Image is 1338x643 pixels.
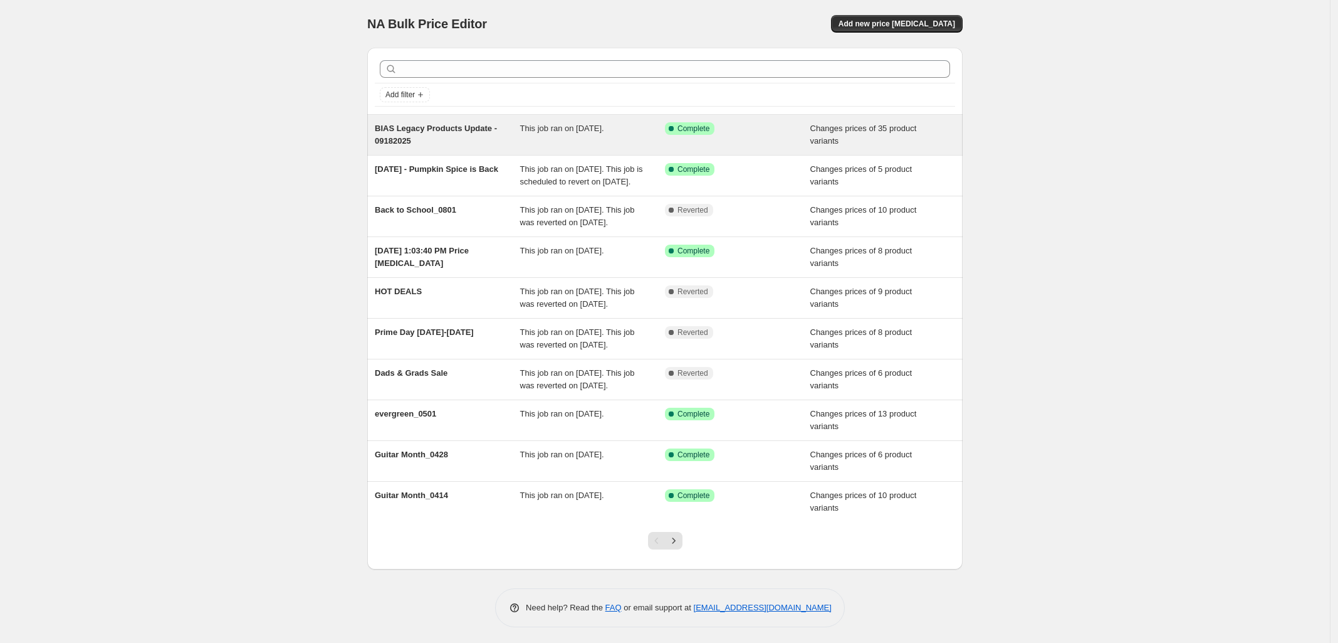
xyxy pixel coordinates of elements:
[810,246,912,268] span: Changes prices of 8 product variants
[375,491,448,500] span: Guitar Month_0414
[526,603,605,612] span: Need help? Read the
[810,327,912,349] span: Changes prices of 8 product variants
[375,368,447,378] span: Dads & Grads Sale
[375,205,456,215] span: Back to School_0801
[520,450,604,459] span: This job ran on [DATE].
[622,603,694,612] span: or email support at
[677,287,708,297] span: Reverted
[677,205,708,215] span: Reverted
[677,124,709,134] span: Complete
[520,327,635,349] span: This job ran on [DATE]. This job was reverted on [DATE].
[810,368,912,390] span: Changes prices of 6 product variants
[375,124,497,146] span: BIAS Legacy Products Update - 09182025
[520,287,635,309] span: This job ran on [DATE]. This job was reverted on [DATE].
[520,205,635,227] span: This job ran on [DATE]. This job was reverted on [DATE].
[375,409,436,418] span: evergreen_0501
[520,164,643,186] span: This job ran on [DATE]. This job is scheduled to revert on [DATE].
[839,19,955,29] span: Add new price [MEDICAL_DATA]
[694,603,832,612] a: [EMAIL_ADDRESS][DOMAIN_NAME]
[810,164,912,186] span: Changes prices of 5 product variants
[385,90,415,100] span: Add filter
[520,409,604,418] span: This job ran on [DATE].
[677,327,708,337] span: Reverted
[520,124,604,133] span: This job ran on [DATE].
[810,205,917,227] span: Changes prices of 10 product variants
[810,450,912,472] span: Changes prices of 6 product variants
[810,287,912,309] span: Changes prices of 9 product variants
[677,491,709,501] span: Complete
[648,532,682,550] nav: Pagination
[520,246,604,255] span: This job ran on [DATE].
[520,491,604,500] span: This job ran on [DATE].
[677,450,709,460] span: Complete
[677,368,708,378] span: Reverted
[367,17,487,31] span: NA Bulk Price Editor
[375,287,422,296] span: HOT DEALS
[375,246,469,268] span: [DATE] 1:03:40 PM Price [MEDICAL_DATA]
[677,246,709,256] span: Complete
[375,450,448,459] span: Guitar Month_0428
[665,532,682,550] button: Next
[375,327,474,337] span: Prime Day [DATE]-[DATE]
[380,87,430,102] button: Add filter
[375,164,498,174] span: [DATE] - Pumpkin Spice is Back
[810,491,917,513] span: Changes prices of 10 product variants
[677,409,709,419] span: Complete
[810,409,917,431] span: Changes prices of 13 product variants
[831,15,963,33] button: Add new price [MEDICAL_DATA]
[810,124,917,146] span: Changes prices of 35 product variants
[605,603,622,612] a: FAQ
[677,164,709,174] span: Complete
[520,368,635,390] span: This job ran on [DATE]. This job was reverted on [DATE].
